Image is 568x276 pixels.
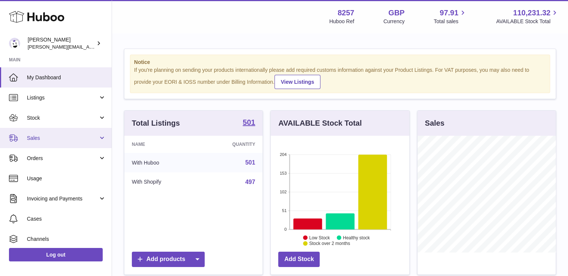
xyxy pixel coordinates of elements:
a: Add Stock [278,252,320,267]
td: With Shopify [124,172,199,192]
td: With Huboo [124,153,199,172]
span: Total sales [434,18,467,25]
text: 51 [282,208,287,213]
span: Usage [27,175,106,182]
th: Quantity [199,136,263,153]
a: Add products [132,252,205,267]
span: Stock [27,114,98,122]
strong: 501 [243,119,255,126]
a: Log out [9,248,103,261]
strong: GBP [388,8,404,18]
h3: Total Listings [132,118,180,128]
a: 97.91 Total sales [434,8,467,25]
text: 153 [280,171,286,175]
text: 0 [285,227,287,231]
strong: Notice [134,59,546,66]
div: Huboo Ref [329,18,354,25]
span: My Dashboard [27,74,106,81]
div: [PERSON_NAME] [28,36,95,50]
div: Currency [384,18,405,25]
span: Channels [27,236,106,243]
text: 102 [280,190,286,194]
h3: Sales [425,118,444,128]
div: If you're planning on sending your products internationally please add required customs informati... [134,67,546,89]
a: 110,231.32 AVAILABLE Stock Total [496,8,559,25]
span: Listings [27,94,98,101]
img: Mohsin@planlabsolutions.com [9,38,20,49]
span: [PERSON_NAME][EMAIL_ADDRESS][DOMAIN_NAME] [28,44,150,50]
h3: AVAILABLE Stock Total [278,118,361,128]
text: Low Stock [309,235,330,240]
span: Orders [27,155,98,162]
span: 110,231.32 [513,8,550,18]
a: 501 [245,159,255,166]
a: 501 [243,119,255,128]
a: 497 [245,179,255,185]
span: Invoicing and Payments [27,195,98,202]
text: 204 [280,152,286,157]
span: 97.91 [440,8,458,18]
strong: 8257 [338,8,354,18]
span: Cases [27,215,106,223]
th: Name [124,136,199,153]
a: View Listings [274,75,320,89]
text: Healthy stock [343,235,370,240]
text: Stock over 2 months [309,241,350,246]
span: Sales [27,135,98,142]
span: AVAILABLE Stock Total [496,18,559,25]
